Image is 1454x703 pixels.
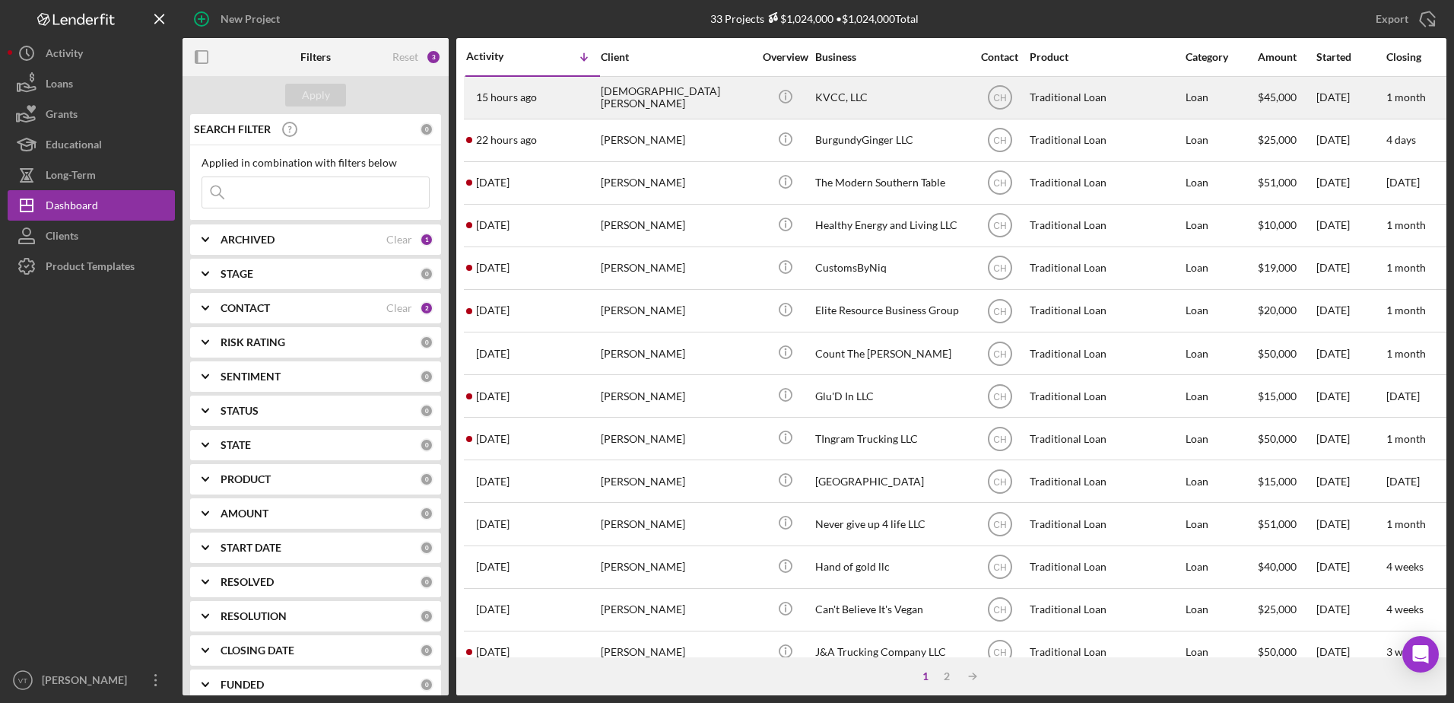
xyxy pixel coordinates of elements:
[1186,163,1256,203] div: Loan
[476,603,510,616] time: 2025-08-21 21:00
[221,439,251,451] b: STATE
[1186,632,1256,673] div: Loan
[915,670,936,682] div: 1
[1030,461,1182,501] div: Traditional Loan
[1030,547,1182,587] div: Traditional Loan
[183,4,295,34] button: New Project
[1186,333,1256,374] div: Loan
[601,590,753,630] div: [PERSON_NAME]
[815,590,967,630] div: Can't Believe It's Vegan
[221,4,280,34] div: New Project
[420,233,433,247] div: 1
[1316,205,1385,246] div: [DATE]
[1316,461,1385,501] div: [DATE]
[46,68,73,103] div: Loans
[601,376,753,416] div: [PERSON_NAME]
[426,49,441,65] div: 3
[221,336,285,348] b: RISK RATING
[1030,205,1182,246] div: Traditional Loan
[1030,163,1182,203] div: Traditional Loan
[46,160,96,194] div: Long-Term
[46,221,78,255] div: Clients
[601,291,753,331] div: [PERSON_NAME]
[815,547,967,587] div: Hand of gold llc
[993,306,1006,317] text: CH
[420,301,433,315] div: 2
[18,676,27,685] text: VT
[1030,504,1182,544] div: Traditional Loan
[815,504,967,544] div: Never give up 4 life LLC
[420,122,433,136] div: 0
[1030,333,1182,374] div: Traditional Loan
[1258,51,1315,63] div: Amount
[8,221,175,251] button: Clients
[601,461,753,501] div: [PERSON_NAME]
[1316,418,1385,459] div: [DATE]
[420,336,433,349] div: 0
[202,157,430,169] div: Applied in combination with filters below
[1316,547,1385,587] div: [DATE]
[1030,291,1182,331] div: Traditional Loan
[221,268,253,280] b: STAGE
[1030,248,1182,288] div: Traditional Loan
[1258,261,1297,274] span: $19,000
[757,51,814,63] div: Overview
[46,129,102,164] div: Educational
[420,644,433,657] div: 0
[601,504,753,544] div: [PERSON_NAME]
[1360,4,1446,34] button: Export
[420,678,433,692] div: 0
[1386,91,1426,103] time: 1 month
[476,433,510,445] time: 2025-09-04 15:04
[8,99,175,129] button: Grants
[993,348,1006,359] text: CH
[1258,133,1297,146] span: $25,000
[993,434,1006,444] text: CH
[815,51,967,63] div: Business
[815,461,967,501] div: [GEOGRAPHIC_DATA]
[1386,218,1426,231] time: 1 month
[815,418,967,459] div: TIngram Trucking LLC
[476,476,510,488] time: 2025-09-02 15:45
[420,404,433,418] div: 0
[476,219,510,231] time: 2025-09-06 00:27
[1186,461,1256,501] div: Loan
[1386,304,1426,317] time: 1 month
[8,68,175,99] a: Loans
[710,12,919,25] div: 33 Projects • $1,024,000 Total
[8,38,175,68] a: Activity
[1316,78,1385,118] div: [DATE]
[420,438,433,452] div: 0
[386,302,412,314] div: Clear
[815,291,967,331] div: Elite Resource Business Group
[1186,248,1256,288] div: Loan
[1186,418,1256,459] div: Loan
[476,390,510,402] time: 2025-09-04 18:50
[476,561,510,573] time: 2025-08-22 15:46
[46,251,135,285] div: Product Templates
[1030,376,1182,416] div: Traditional Loan
[1402,636,1439,673] div: Open Intercom Messenger
[1316,590,1385,630] div: [DATE]
[46,38,83,72] div: Activity
[1186,547,1256,587] div: Loan
[221,405,259,417] b: STATUS
[1258,390,1297,402] span: $15,000
[1030,632,1182,673] div: Traditional Loan
[8,251,175,282] button: Product Templates
[1030,418,1182,459] div: Traditional Loan
[815,376,967,416] div: Glu'D In LLC
[993,178,1006,189] text: CH
[815,333,967,374] div: Count The [PERSON_NAME]
[285,84,346,107] button: Apply
[420,541,433,555] div: 0
[1258,603,1297,616] span: $25,000
[386,234,412,246] div: Clear
[601,248,753,288] div: [PERSON_NAME]
[221,234,275,246] b: ARCHIVED
[815,205,967,246] div: Healthy Energy and Living LLC
[8,160,175,190] button: Long-Term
